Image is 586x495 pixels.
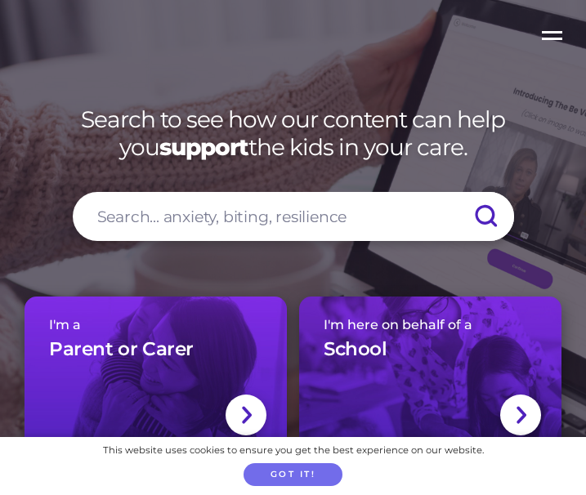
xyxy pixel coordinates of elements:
h3: Parent or Carer [49,337,194,362]
a: I'm here on behalf of aSchool [299,297,561,456]
strong: support [159,133,248,161]
button: Got it! [244,463,342,487]
div: This website uses cookies to ensure you get the best experience on our website. [103,442,484,459]
input: Search... anxiety, biting, resilience [73,192,514,241]
h3: School [324,337,387,362]
img: svg+xml;base64,PHN2ZyBlbmFibGUtYmFja2dyb3VuZD0ibmV3IDAgMCAxNC44IDI1LjciIHZpZXdCb3g9IjAgMCAxNC44ID... [515,404,527,426]
a: I'm aParent or Carer [25,297,287,456]
img: svg+xml;base64,PHN2ZyBlbmFibGUtYmFja2dyb3VuZD0ibmV3IDAgMCAxNC44IDI1LjciIHZpZXdCb3g9IjAgMCAxNC44ID... [240,404,253,426]
h1: Search to see how our content can help you the kids in your care. [25,106,561,161]
span: I'm a [49,317,262,332]
span: I'm here on behalf of a [324,317,537,332]
input: Submit [457,192,514,241]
